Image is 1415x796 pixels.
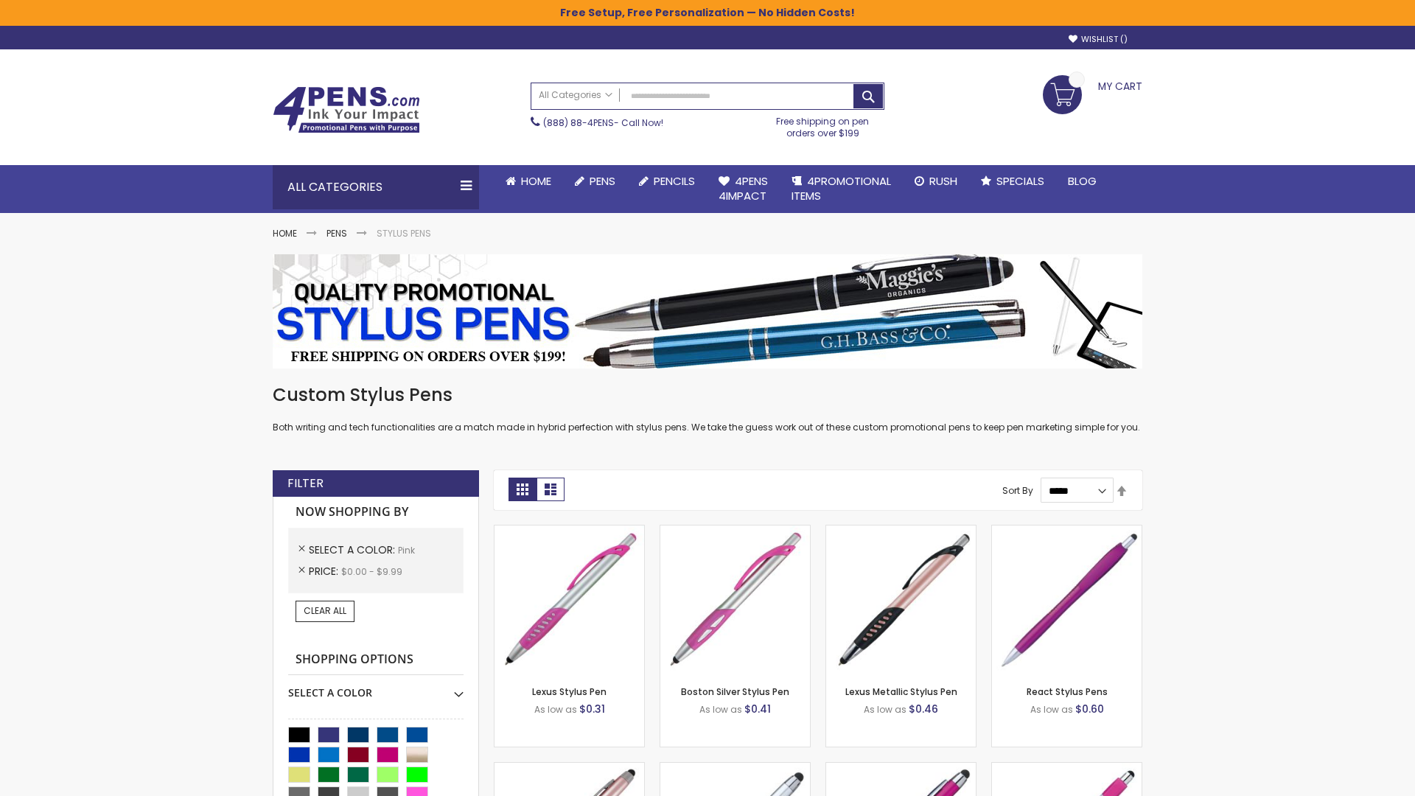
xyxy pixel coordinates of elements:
[563,165,627,198] a: Pens
[579,702,605,716] span: $0.31
[543,116,614,129] a: (888) 88-4PENS
[534,703,577,716] span: As low as
[494,165,563,198] a: Home
[273,254,1142,369] img: Stylus Pens
[780,165,903,213] a: 4PROMOTIONALITEMS
[1056,165,1108,198] a: Blog
[288,675,464,700] div: Select A Color
[660,762,810,775] a: Silver Cool Grip Stylus Pen-Pink
[326,227,347,240] a: Pens
[304,604,346,617] span: Clear All
[744,702,771,716] span: $0.41
[864,703,906,716] span: As low as
[929,173,957,189] span: Rush
[761,110,885,139] div: Free shipping on pen orders over $199
[288,644,464,676] strong: Shopping Options
[660,526,810,675] img: Boston Silver Stylus Pen-Pink
[590,173,615,189] span: Pens
[309,542,398,557] span: Select A Color
[627,165,707,198] a: Pencils
[273,86,420,133] img: 4Pens Custom Pens and Promotional Products
[495,762,644,775] a: Lory Metallic Stylus Pen-Pink
[699,703,742,716] span: As low as
[969,165,1056,198] a: Specials
[660,525,810,537] a: Boston Silver Stylus Pen-Pink
[1075,702,1104,716] span: $0.60
[903,165,969,198] a: Rush
[309,564,341,579] span: Price
[792,173,891,203] span: 4PROMOTIONAL ITEMS
[681,685,789,698] a: Boston Silver Stylus Pen
[909,702,938,716] span: $0.46
[273,227,297,240] a: Home
[288,497,464,528] strong: Now Shopping by
[1030,703,1073,716] span: As low as
[273,165,479,209] div: All Categories
[377,227,431,240] strong: Stylus Pens
[992,526,1142,675] img: React Stylus Pens-Pink
[996,173,1044,189] span: Specials
[1027,685,1108,698] a: React Stylus Pens
[273,383,1142,407] h1: Custom Stylus Pens
[992,762,1142,775] a: Pearl Element Stylus Pens-Pink
[495,526,644,675] img: Lexus Stylus Pen-Pink
[531,83,620,108] a: All Categories
[521,173,551,189] span: Home
[341,565,402,578] span: $0.00 - $9.99
[273,383,1142,434] div: Both writing and tech functionalities are a match made in hybrid perfection with stylus pens. We ...
[1069,34,1128,45] a: Wishlist
[287,475,324,492] strong: Filter
[826,525,976,537] a: Lexus Metallic Stylus Pen-Pink
[826,762,976,775] a: Metallic Cool Grip Stylus Pen-Pink
[509,478,537,501] strong: Grid
[654,173,695,189] span: Pencils
[992,525,1142,537] a: React Stylus Pens-Pink
[296,601,354,621] a: Clear All
[826,526,976,675] img: Lexus Metallic Stylus Pen-Pink
[1002,484,1033,497] label: Sort By
[707,165,780,213] a: 4Pens4impact
[532,685,607,698] a: Lexus Stylus Pen
[543,116,663,129] span: - Call Now!
[539,89,612,101] span: All Categories
[398,544,415,556] span: Pink
[1068,173,1097,189] span: Blog
[495,525,644,537] a: Lexus Stylus Pen-Pink
[719,173,768,203] span: 4Pens 4impact
[845,685,957,698] a: Lexus Metallic Stylus Pen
